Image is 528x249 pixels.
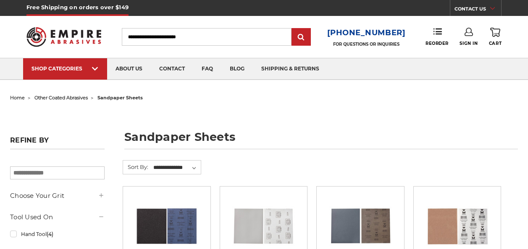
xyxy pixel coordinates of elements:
select: Sort By: [152,161,201,174]
p: FOR QUESTIONS OR INQUIRIES [327,41,406,47]
span: Cart [489,41,502,46]
a: [PHONE_NUMBER] [327,27,406,39]
a: about us [107,58,151,80]
div: SHOP CATEGORIES [32,65,99,72]
h1: sandpaper sheets [124,131,518,149]
span: Reorder [426,41,449,46]
a: Cart [489,28,502,46]
h5: Refine by [10,136,105,149]
input: Submit [293,29,310,46]
a: shipping & returns [253,58,328,80]
a: CONTACT US [454,4,501,16]
h5: Tool Used On [10,212,105,222]
a: home [10,95,25,101]
a: Hand Tool [10,227,105,241]
a: contact [151,58,193,80]
span: Sign In [460,41,478,46]
a: faq [193,58,221,80]
a: Reorder [426,28,449,46]
a: blog [221,58,253,80]
a: other coated abrasives [34,95,88,101]
span: sandpaper sheets [97,95,143,101]
label: Sort By: [123,161,148,173]
h5: Choose Your Grit [10,191,105,201]
img: Empire Abrasives [26,22,101,52]
span: (4) [47,231,53,237]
